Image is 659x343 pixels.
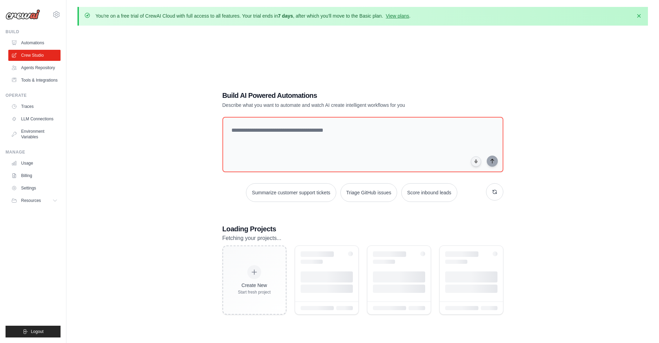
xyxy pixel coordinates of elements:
[8,195,61,206] button: Resources
[471,156,481,167] button: Click to speak your automation idea
[8,62,61,73] a: Agents Repository
[486,183,503,201] button: Get new suggestions
[8,126,61,142] a: Environment Variables
[8,158,61,169] a: Usage
[222,224,503,234] h3: Loading Projects
[401,183,457,202] button: Score inbound leads
[6,93,61,98] div: Operate
[8,50,61,61] a: Crew Studio
[222,91,455,100] h1: Build AI Powered Automations
[238,282,271,289] div: Create New
[8,113,61,124] a: LLM Connections
[21,198,41,203] span: Resources
[31,329,44,334] span: Logout
[238,289,271,295] div: Start fresh project
[95,12,411,19] p: You're on a free trial of CrewAI Cloud with full access to all features. Your trial ends in , aft...
[6,326,61,337] button: Logout
[386,13,409,19] a: View plans
[8,170,61,181] a: Billing
[340,183,397,202] button: Triage GitHub issues
[8,75,61,86] a: Tools & Integrations
[278,13,293,19] strong: 7 days
[246,183,336,202] button: Summarize customer support tickets
[6,9,40,20] img: Logo
[6,29,61,35] div: Build
[6,149,61,155] div: Manage
[8,37,61,48] a: Automations
[222,102,455,109] p: Describe what you want to automate and watch AI create intelligent workflows for you
[8,101,61,112] a: Traces
[8,183,61,194] a: Settings
[222,234,503,243] p: Fetching your projects...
